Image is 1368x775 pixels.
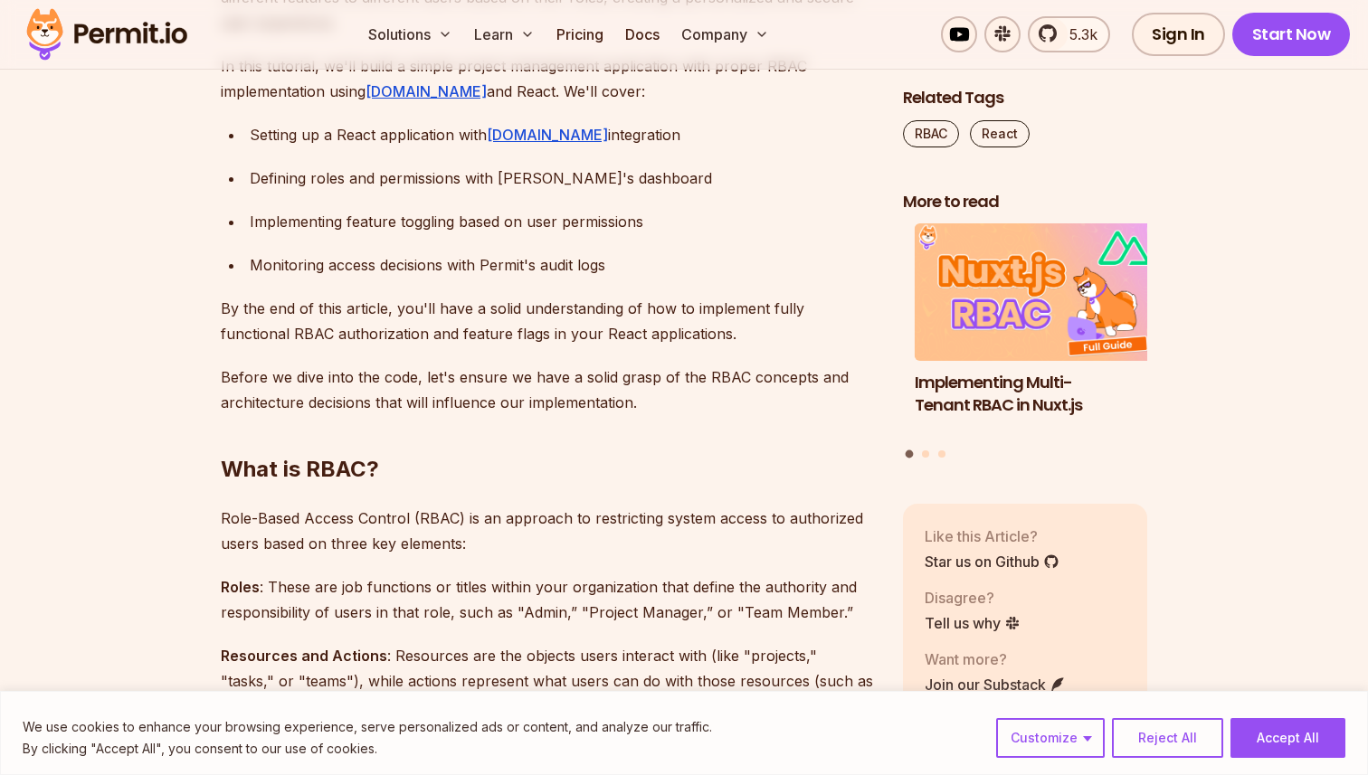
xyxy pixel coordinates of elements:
[925,525,1059,547] p: Like this Article?
[1132,13,1225,56] a: Sign In
[970,120,1030,147] a: React
[23,716,712,738] p: We use cookies to enhance your browsing experience, serve personalized ads or content, and analyz...
[221,643,874,719] p: : Resources are the objects users interact with (like "projects," "tasks," or "teams"), while act...
[18,4,195,65] img: Permit logo
[915,224,1159,439] li: 1 of 3
[467,16,542,52] button: Learn
[250,209,874,234] div: Implementing feature toggling based on user permissions
[903,224,1147,461] div: Posts
[674,16,776,52] button: Company
[903,191,1147,213] h2: More to read
[915,224,1159,362] img: Implementing Multi-Tenant RBAC in Nuxt.js
[221,364,874,415] p: Before we dive into the code, let's ensure we have a solid grasp of the RBAC concepts and archite...
[221,296,874,346] p: By the end of this article, you'll have a solid understanding of how to implement fully functiona...
[1028,16,1110,52] a: 5.3k
[925,551,1059,572] a: Star us on Github
[1230,718,1345,758] button: Accept All
[903,87,1147,109] h2: Related Tags
[1059,24,1097,45] span: 5.3k
[925,587,1021,609] p: Disagree?
[915,224,1159,439] a: Implementing Multi-Tenant RBAC in Nuxt.jsImplementing Multi-Tenant RBAC in Nuxt.js
[221,506,874,556] p: Role-Based Access Control (RBAC) is an approach to restricting system access to authorized users ...
[221,574,874,625] p: : These are job functions or titles within your organization that define the authority and respon...
[23,738,712,760] p: By clicking "Accept All", you consent to our use of cookies.
[922,450,929,458] button: Go to slide 2
[996,718,1105,758] button: Customize
[487,126,608,144] a: [DOMAIN_NAME]
[221,647,387,665] strong: Resources and Actions
[925,674,1066,695] a: Join our Substack
[250,122,874,147] div: Setting up a React application with integration
[250,165,874,191] div: Defining roles and permissions with [PERSON_NAME]'s dashboard
[221,578,260,596] strong: Roles
[549,16,611,52] a: Pricing
[1232,13,1351,56] a: Start Now
[221,383,874,484] h2: What is RBAC?
[938,450,945,458] button: Go to slide 3
[903,120,959,147] a: RBAC
[915,372,1159,417] h3: Implementing Multi-Tenant RBAC in Nuxt.js
[906,450,914,458] button: Go to slide 1
[618,16,667,52] a: Docs
[221,53,874,104] p: In this tutorial, we'll build a simple project management application with proper RBAC implementa...
[925,612,1021,634] a: Tell us why
[366,82,487,100] a: [DOMAIN_NAME]
[361,16,460,52] button: Solutions
[250,252,874,278] div: Monitoring access decisions with Permit's audit logs
[1112,718,1223,758] button: Reject All
[925,648,1066,670] p: Want more?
